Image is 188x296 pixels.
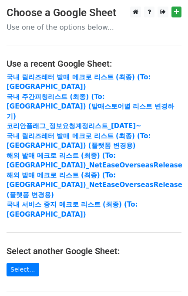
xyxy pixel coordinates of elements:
[7,171,182,199] a: 해외 발매 메크로 리스트 (최종) (To: [GEOGRAPHIC_DATA])_NetEaseOverseasRelease (플랫폼 변경용)
[7,93,174,120] a: 국내 주간피칭리스트 (최종) (To:[GEOGRAPHIC_DATA]) (발매스토어별 리스트 변경하기)
[7,132,151,150] a: 국내 릴리즈레터 발매 메크로 리스트 (최종) (To:[GEOGRAPHIC_DATA]) (플랫폼 변경용)
[7,263,39,276] a: Select...
[7,23,181,32] p: Use one of the options below...
[7,73,151,91] a: 국내 릴리즈레터 발매 메크로 리스트 (최종) (To:[GEOGRAPHIC_DATA])
[7,201,138,218] a: 국내 서비스 중지 메크로 리스트 (최종) (To:[GEOGRAPHIC_DATA])
[7,152,182,170] a: 해외 발매 메크로 리스트 (최종) (To: [GEOGRAPHIC_DATA])_NetEaseOverseasRelease
[7,58,181,69] h4: Use a recent Google Sheet:
[7,246,181,256] h4: Select another Google Sheet:
[7,122,141,130] a: 코리안플래그_정보요청계정리스트_[DATE]~
[7,7,181,19] h3: Choose a Google Sheet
